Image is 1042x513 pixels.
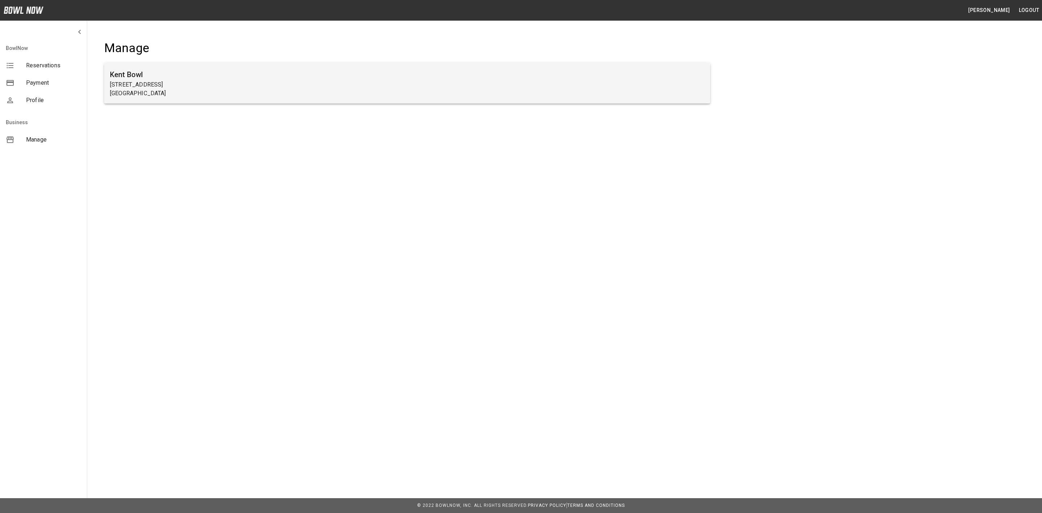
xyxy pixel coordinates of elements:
[110,80,704,89] p: [STREET_ADDRESS]
[417,503,528,508] span: © 2022 BowlNow, Inc. All Rights Reserved.
[528,503,566,508] a: Privacy Policy
[26,96,81,105] span: Profile
[104,41,710,56] h4: Manage
[965,4,1013,17] button: [PERSON_NAME]
[26,135,81,144] span: Manage
[110,89,704,98] p: [GEOGRAPHIC_DATA]
[26,79,81,87] span: Payment
[4,7,43,14] img: logo
[110,69,704,80] h6: Kent Bowl
[1016,4,1042,17] button: Logout
[26,61,81,70] span: Reservations
[567,503,625,508] a: Terms and Conditions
